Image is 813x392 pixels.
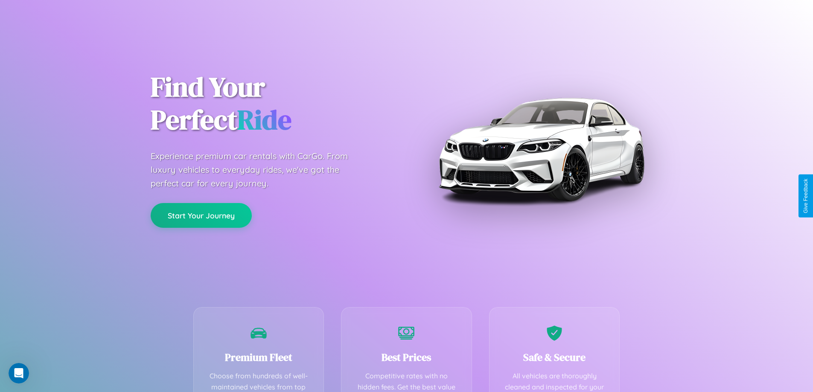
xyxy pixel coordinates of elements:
h3: Best Prices [354,350,459,364]
button: Start Your Journey [151,203,252,228]
h1: Find Your Perfect [151,71,394,136]
h3: Premium Fleet [207,350,311,364]
div: Give Feedback [803,179,809,213]
iframe: Intercom live chat [9,363,29,383]
img: Premium BMW car rental vehicle [434,43,648,256]
p: Experience premium car rentals with CarGo. From luxury vehicles to everyday rides, we've got the ... [151,149,364,190]
span: Ride [237,101,291,138]
h3: Safe & Secure [502,350,607,364]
